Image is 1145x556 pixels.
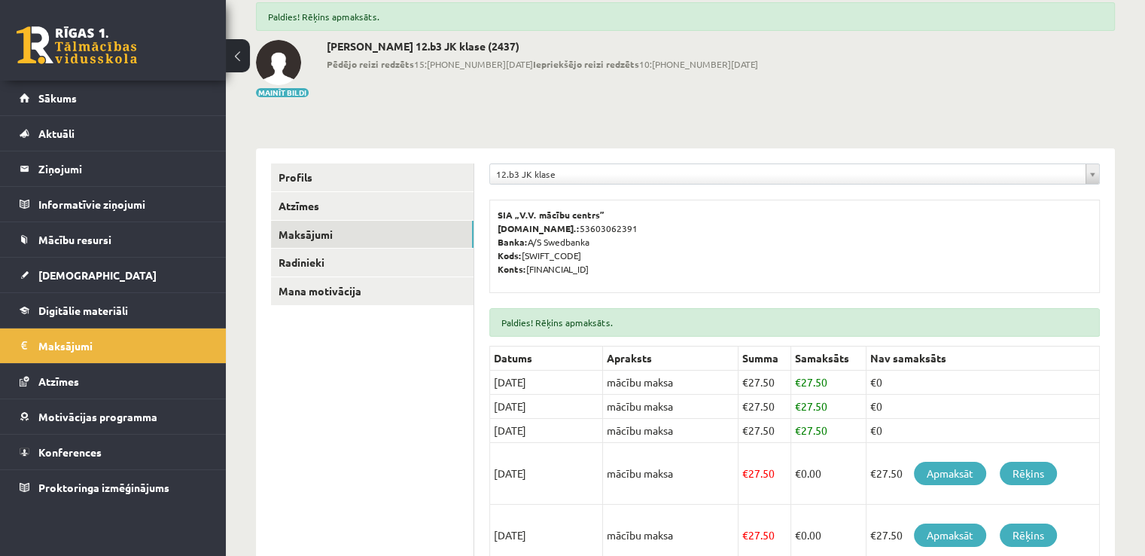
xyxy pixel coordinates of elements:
[1000,524,1057,547] a: Rēķins
[38,91,77,105] span: Sākums
[791,395,866,419] td: 27.50
[603,347,738,371] th: Apraksts
[490,347,603,371] th: Datums
[603,443,738,505] td: mācību maksa
[327,58,414,70] b: Pēdējo reizi redzēts
[271,277,474,305] a: Mana motivācija
[256,40,301,85] img: Raivo Rutks
[498,222,580,234] b: [DOMAIN_NAME].:
[20,116,207,151] a: Aktuāli
[866,395,1099,419] td: €0
[791,443,866,505] td: 0.00
[866,443,1099,505] td: €27.50
[38,127,75,140] span: Aktuāli
[490,443,603,505] td: [DATE]
[490,164,1099,184] a: 12.b3 JK klase
[738,419,791,443] td: 27.50
[20,81,207,115] a: Sākums
[1000,462,1057,485] a: Rēķins
[38,328,207,363] legend: Maksājumi
[490,419,603,443] td: [DATE]
[603,419,738,443] td: mācību maksa
[20,222,207,257] a: Mācību resursi
[498,236,528,248] b: Banka:
[327,40,758,53] h2: [PERSON_NAME] 12.b3 JK klase (2437)
[271,221,474,249] a: Maksājumi
[20,364,207,399] a: Atzīmes
[38,187,207,221] legend: Informatīvie ziņojumi
[742,528,748,542] span: €
[38,445,102,459] span: Konferences
[38,233,111,246] span: Mācību resursi
[327,57,758,71] span: 15:[PHONE_NUMBER][DATE] 10:[PHONE_NUMBER][DATE]
[256,88,309,97] button: Mainīt bildi
[498,263,526,275] b: Konts:
[489,308,1100,337] div: Paldies! Rēķins apmaksāts.
[20,151,207,186] a: Ziņojumi
[20,258,207,292] a: [DEMOGRAPHIC_DATA]
[490,395,603,419] td: [DATE]
[795,399,801,413] span: €
[795,466,801,480] span: €
[17,26,137,64] a: Rīgas 1. Tālmācības vidusskola
[38,410,157,423] span: Motivācijas programma
[20,293,207,328] a: Digitālie materiāli
[603,395,738,419] td: mācību maksa
[20,328,207,363] a: Maksājumi
[795,423,801,437] span: €
[738,347,791,371] th: Summa
[38,268,157,282] span: [DEMOGRAPHIC_DATA]
[603,371,738,395] td: mācību maksa
[791,371,866,395] td: 27.50
[271,249,474,276] a: Radinieki
[38,374,79,388] span: Atzīmes
[496,164,1080,184] span: 12.b3 JK klase
[866,419,1099,443] td: €0
[498,209,605,221] b: SIA „V.V. mācību centrs”
[742,399,748,413] span: €
[38,304,128,317] span: Digitālie materiāli
[271,192,474,220] a: Atzīmes
[791,419,866,443] td: 27.50
[20,399,207,434] a: Motivācijas programma
[866,371,1099,395] td: €0
[742,423,748,437] span: €
[866,347,1099,371] th: Nav samaksāts
[38,151,207,186] legend: Ziņojumi
[20,470,207,505] a: Proktoringa izmēģinājums
[791,347,866,371] th: Samaksāts
[20,187,207,221] a: Informatīvie ziņojumi
[795,528,801,542] span: €
[498,208,1092,276] p: 53603062391 A/S Swedbanka [SWIFT_CODE] [FINANCIAL_ID]
[271,163,474,191] a: Profils
[38,481,169,494] span: Proktoringa izmēģinājums
[20,435,207,469] a: Konferences
[914,462,986,485] a: Apmaksāt
[914,524,986,547] a: Apmaksāt
[498,249,522,261] b: Kods:
[742,466,748,480] span: €
[738,443,791,505] td: 27.50
[738,395,791,419] td: 27.50
[738,371,791,395] td: 27.50
[256,2,1115,31] div: Paldies! Rēķins apmaksāts.
[795,375,801,389] span: €
[490,371,603,395] td: [DATE]
[742,375,748,389] span: €
[533,58,639,70] b: Iepriekšējo reizi redzēts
